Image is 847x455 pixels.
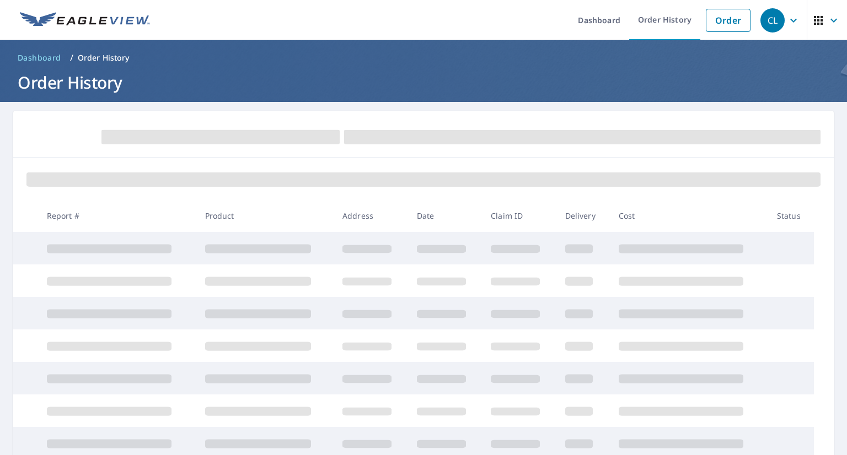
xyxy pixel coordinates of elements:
th: Product [196,199,334,232]
th: Date [408,199,483,232]
th: Claim ID [482,199,556,232]
nav: breadcrumb [13,49,834,67]
th: Report # [38,199,196,232]
a: Dashboard [13,49,66,67]
a: Order [706,9,750,32]
p: Order History [78,52,130,63]
img: EV Logo [20,12,150,29]
li: / [70,51,73,64]
th: Address [334,199,408,232]
th: Status [768,199,814,232]
div: CL [760,8,785,32]
th: Cost [610,199,768,232]
span: Dashboard [18,52,61,63]
h1: Order History [13,71,834,94]
th: Delivery [556,199,610,232]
